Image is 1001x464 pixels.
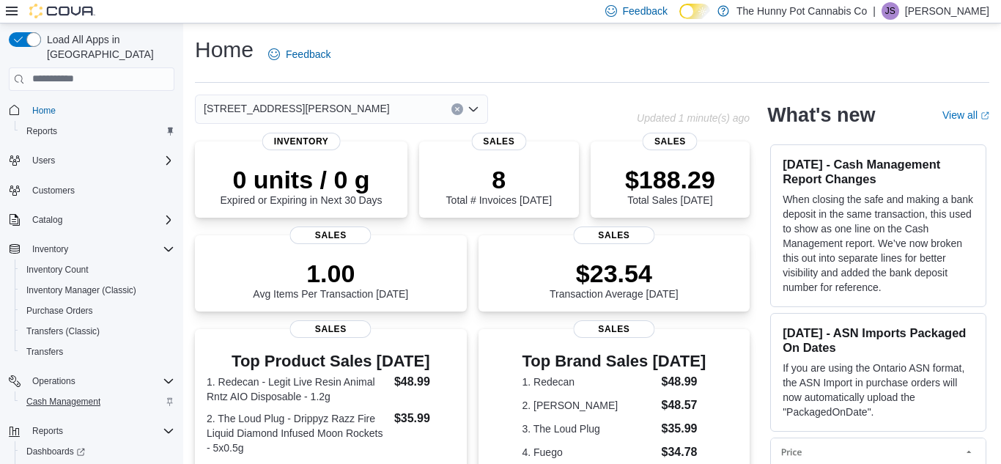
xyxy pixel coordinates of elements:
span: Home [32,105,56,117]
a: Dashboards [15,441,180,462]
span: Reports [21,122,174,140]
button: Users [3,150,180,171]
button: Catalog [3,210,180,230]
span: Feedback [286,47,330,62]
dt: 3. The Loud Plug [522,421,655,436]
span: Inventory [32,243,68,255]
h3: Top Product Sales [DATE] [207,353,455,370]
div: Total Sales [DATE] [625,165,715,206]
input: Dark Mode [679,4,710,19]
button: Operations [26,372,81,390]
dt: 4. Fuego [522,445,655,460]
button: Purchase Orders [15,301,180,321]
button: Transfers [15,342,180,362]
span: Customers [26,181,174,199]
div: Julia Savidis [882,2,899,20]
span: Purchase Orders [26,305,93,317]
span: Transfers (Classic) [26,325,100,337]
dd: $48.99 [662,373,706,391]
button: Inventory Manager (Classic) [15,280,180,301]
button: Inventory [26,240,74,258]
dt: 1. Redecan [522,375,655,389]
span: Dark Mode [679,19,680,20]
button: Inventory Count [15,259,180,280]
p: If you are using the Ontario ASN format, the ASN Import in purchase orders will now automatically... [783,361,974,419]
dt: 2. [PERSON_NAME] [522,398,655,413]
a: Customers [26,182,81,199]
dd: $48.57 [662,397,706,414]
span: Operations [26,372,174,390]
span: Cash Management [26,396,100,408]
a: Purchase Orders [21,302,99,320]
span: Reports [26,125,57,137]
div: Expired or Expiring in Next 30 Days [221,165,383,206]
span: Cash Management [21,393,174,410]
h3: Top Brand Sales [DATE] [522,353,706,370]
button: Inventory [3,239,180,259]
button: Operations [3,371,180,391]
a: Inventory Manager (Classic) [21,281,142,299]
a: Home [26,102,62,119]
span: Dashboards [26,446,85,457]
span: Sales [471,133,526,150]
p: When closing the safe and making a bank deposit in the same transaction, this used to show as one... [783,192,974,295]
dd: $35.99 [394,410,455,427]
button: Catalog [26,211,68,229]
a: Inventory Count [21,261,95,279]
a: Dashboards [21,443,91,460]
button: Reports [26,422,69,440]
span: Inventory Count [21,261,174,279]
button: Home [3,100,180,121]
span: Operations [32,375,75,387]
span: Inventory Manager (Classic) [21,281,174,299]
span: JS [885,2,895,20]
a: Cash Management [21,393,106,410]
svg: External link [980,111,989,120]
a: Transfers (Classic) [21,323,106,340]
dt: 2. The Loud Plug - Drippyz Razz Fire Liquid Diamond Infused Moon Rockets - 5x0.5g [207,411,388,455]
div: Total # Invoices [DATE] [446,165,552,206]
span: Sales [290,320,372,338]
span: Sales [573,227,654,244]
span: Load All Apps in [GEOGRAPHIC_DATA] [41,32,174,62]
h3: [DATE] - Cash Management Report Changes [783,157,974,186]
button: Customers [3,180,180,201]
dd: $34.78 [662,443,706,461]
span: Sales [290,227,372,244]
a: Transfers [21,343,69,361]
button: Transfers (Classic) [15,321,180,342]
h2: What's new [767,103,875,127]
span: Feedback [623,4,668,18]
span: Catalog [26,211,174,229]
p: 0 units / 0 g [221,165,383,194]
a: Feedback [262,40,336,69]
span: Purchase Orders [21,302,174,320]
span: Catalog [32,214,62,226]
p: 1.00 [253,259,408,288]
button: Clear input [451,103,463,115]
p: $188.29 [625,165,715,194]
button: Cash Management [15,391,180,412]
span: Reports [32,425,63,437]
span: Inventory Manager (Classic) [26,284,136,296]
span: Reports [26,422,174,440]
h3: [DATE] - ASN Imports Packaged On Dates [783,325,974,355]
span: Sales [573,320,654,338]
span: Users [26,152,174,169]
span: Inventory Count [26,264,89,276]
p: $23.54 [550,259,679,288]
span: Transfers [21,343,174,361]
span: Users [32,155,55,166]
img: Cova [29,4,95,18]
dd: $35.99 [662,420,706,438]
p: Updated 1 minute(s) ago [637,112,750,124]
button: Open list of options [468,103,479,115]
a: View allExternal link [942,109,989,121]
span: Sales [643,133,698,150]
span: Inventory [262,133,341,150]
a: Reports [21,122,63,140]
span: Customers [32,185,75,196]
span: Transfers [26,346,63,358]
span: Transfers (Classic) [21,323,174,340]
h1: Home [195,35,254,65]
